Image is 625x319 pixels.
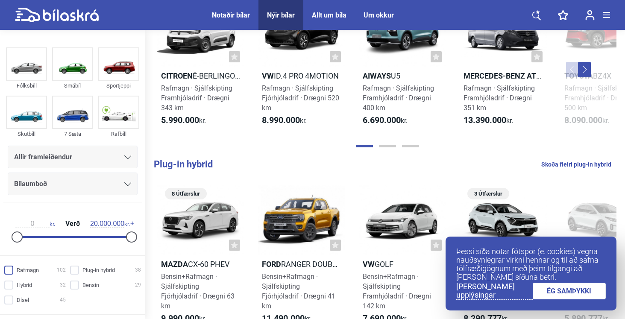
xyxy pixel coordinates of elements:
[169,188,202,199] span: 8 Útfærslur
[157,71,244,81] h2: ë-Berlingo Van L1
[456,282,533,300] a: [PERSON_NAME] upplýsingar
[161,71,193,80] b: Citroen
[15,220,55,228] span: kr.
[456,247,606,281] p: Þessi síða notar fótspor (e. cookies) vegna nauðsynlegrar virkni hennar og til að safna tölfræðig...
[379,145,396,147] button: Page 2
[359,259,446,269] h2: Golf
[363,115,401,125] b: 6.690.000
[82,281,99,290] span: Bensín
[533,283,606,299] a: ÉG SAMÞYKKI
[60,296,66,304] span: 45
[161,260,188,269] b: Mazda
[564,115,602,125] b: 8.090.000
[212,11,250,19] a: Notaðir bílar
[14,178,47,190] span: Bílaumboð
[135,266,141,275] span: 38
[364,11,394,19] a: Um okkur
[464,71,581,80] b: Mercedes-Benz Atvinnubílar
[363,272,431,310] span: Bensín+Rafmagn · Sjálfskipting Framhjóladrif · Drægni 142 km
[312,11,346,19] a: Allt um bíla
[566,62,579,77] button: Previous
[157,259,244,269] h2: CX-60 PHEV
[472,188,505,199] span: 3 Útfærslur
[161,84,232,112] span: Rafmagn · Sjálfskipting Framhjóladrif · Drægni 343 km
[262,84,339,112] span: Rafmagn · Sjálfskipting Fjórhjóladrif · Drægni 520 km
[464,84,535,112] span: Rafmagn · Sjálfskipting Framhjóladrif · Drægni 351 km
[90,220,130,228] span: kr.
[57,266,66,275] span: 102
[154,159,213,170] b: Plug-in hybrid
[98,81,139,91] div: Sportjeppi
[63,220,82,227] span: Verð
[363,71,391,80] b: Aiways
[161,115,206,126] span: kr.
[6,81,47,91] div: Fólksbíll
[564,115,609,126] span: kr.
[161,115,199,125] b: 5.990.000
[17,281,32,290] span: Hybrid
[363,115,408,126] span: kr.
[262,115,300,125] b: 8.990.000
[564,71,593,80] b: Toyota
[52,81,93,91] div: Smábíl
[17,266,39,275] span: Rafmagn
[363,260,375,269] b: VW
[17,296,29,304] span: Dísel
[135,281,141,290] span: 29
[262,260,281,269] b: Ford
[258,71,345,81] h2: ID.4 Pro 4Motion
[161,272,235,310] span: Bensín+Rafmagn · Sjálfskipting Fjórhjóladrif · Drægni 63 km
[60,281,66,290] span: 32
[578,62,591,77] button: Next
[258,259,345,269] h2: Ranger Double Cab
[402,145,419,147] button: Page 3
[14,151,72,163] span: Allir framleiðendur
[585,10,595,20] img: user-login.svg
[359,71,446,81] h2: U5
[82,266,115,275] span: Plug-in hybrid
[541,159,611,170] a: Skoða fleiri plug-in hybrid
[262,115,307,126] span: kr.
[262,71,274,80] b: VW
[464,115,513,126] span: kr.
[464,115,506,125] b: 13.390.000
[460,71,547,81] h2: eVito Tourer 129 millilangur
[6,129,47,139] div: Skutbíll
[98,129,139,139] div: Rafbíll
[356,145,373,147] button: Page 1
[363,84,434,112] span: Rafmagn · Sjálfskipting Framhjóladrif · Drægni 400 km
[267,11,295,19] a: Nýir bílar
[52,129,93,139] div: 7 Sæta
[262,272,335,310] span: Bensín+Rafmagn · Sjálfskipting Fjórhjóladrif · Drægni 41 km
